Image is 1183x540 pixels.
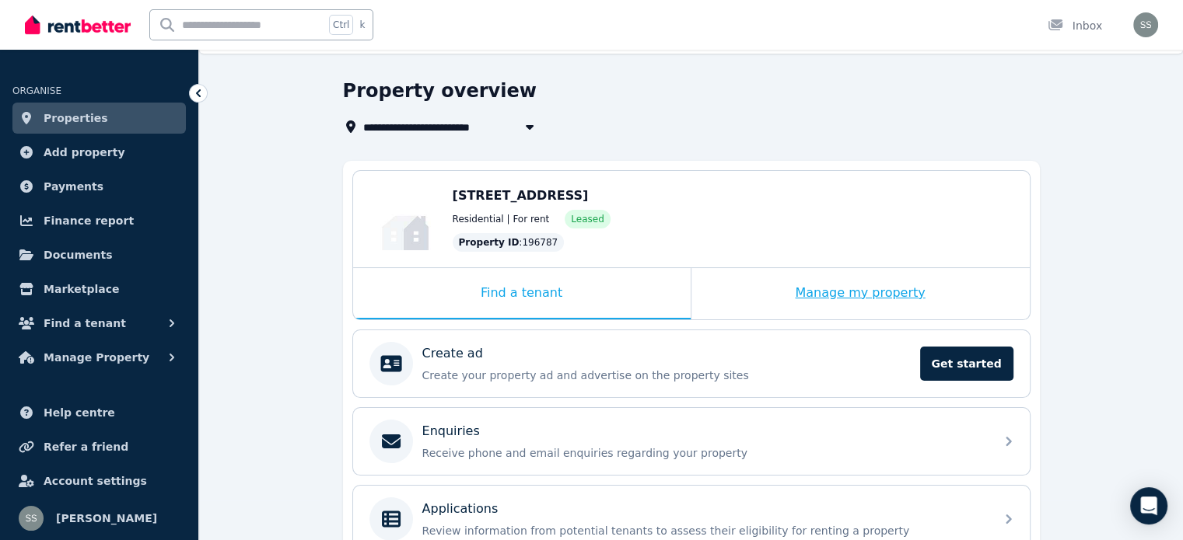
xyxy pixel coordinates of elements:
[453,233,565,252] div: : 196787
[12,431,186,462] a: Refer a friend
[44,211,134,230] span: Finance report
[44,472,147,490] span: Account settings
[44,143,125,162] span: Add property
[56,509,157,528] span: [PERSON_NAME]
[329,15,353,35] span: Ctrl
[12,273,186,305] a: Marketplace
[44,314,126,333] span: Find a tenant
[12,397,186,428] a: Help centre
[453,213,550,225] span: Residential | For rent
[691,268,1030,319] div: Manage my property
[44,109,108,127] span: Properties
[12,308,186,339] button: Find a tenant
[920,347,1013,381] span: Get started
[359,19,365,31] span: k
[571,213,604,225] span: Leased
[12,342,186,373] button: Manage Property
[1048,18,1102,33] div: Inbox
[12,171,186,202] a: Payments
[343,78,537,103] h1: Property overview
[12,205,186,236] a: Finance report
[353,330,1030,397] a: Create adCreate your property ad and advertise on the property sitesGet started
[12,85,61,96] span: ORGANISE
[422,368,911,383] p: Create your property ad and advertise on the property sites
[25,13,131,37] img: RentBetter
[12,137,186,168] a: Add property
[44,246,113,264] span: Documents
[12,103,186,134] a: Properties
[12,239,186,270] a: Documents
[12,465,186,496] a: Account settings
[459,236,520,249] span: Property ID
[422,422,480,441] p: Enquiries
[353,268,691,319] div: Find a tenant
[44,348,149,367] span: Manage Property
[353,408,1030,475] a: EnquiriesReceive phone and email enquiries regarding your property
[44,403,115,422] span: Help centre
[19,506,44,531] img: Sharlene Smith
[44,280,119,298] span: Marketplace
[422,344,483,363] p: Create ad
[453,188,589,203] span: [STREET_ADDRESS]
[1133,12,1158,37] img: Sharlene Smith
[422,523,985,538] p: Review information from potential tenants to assess their eligibility for renting a property
[44,437,128,456] span: Refer a friend
[44,177,103,196] span: Payments
[422,445,985,461] p: Receive phone and email enquiries regarding your property
[1130,487,1167,524] div: Open Intercom Messenger
[422,500,499,518] p: Applications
